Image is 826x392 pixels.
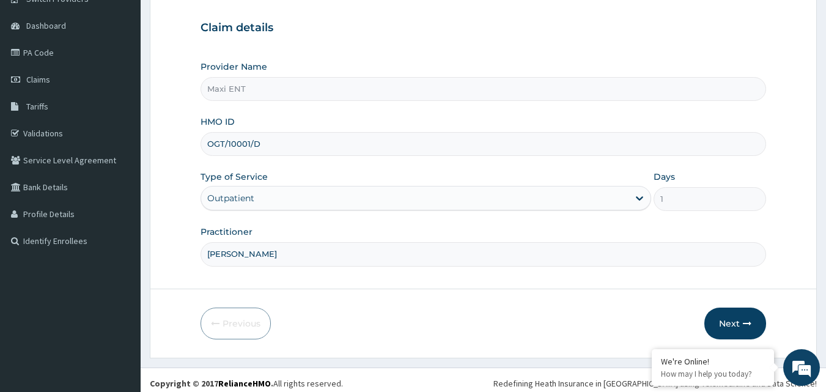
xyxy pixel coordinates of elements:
label: Practitioner [201,226,253,238]
input: Enter Name [201,242,767,266]
span: We're online! [71,118,169,242]
span: Claims [26,74,50,85]
input: Enter HMO ID [201,132,767,156]
p: How may I help you today? [661,369,765,379]
h3: Claim details [201,21,767,35]
button: Previous [201,308,271,339]
div: We're Online! [661,356,765,367]
label: Days [654,171,675,183]
label: Provider Name [201,61,267,73]
strong: Copyright © 2017 . [150,378,273,389]
button: Next [704,308,766,339]
img: d_794563401_company_1708531726252_794563401 [23,61,50,92]
div: Outpatient [207,192,254,204]
a: RelianceHMO [218,378,271,389]
textarea: Type your message and hit 'Enter' [6,262,233,305]
label: HMO ID [201,116,235,128]
span: Dashboard [26,20,66,31]
label: Type of Service [201,171,268,183]
span: Tariffs [26,101,48,112]
div: Redefining Heath Insurance in [GEOGRAPHIC_DATA] using Telemedicine and Data Science! [493,377,817,390]
div: Chat with us now [64,68,205,84]
div: Minimize live chat window [201,6,230,35]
